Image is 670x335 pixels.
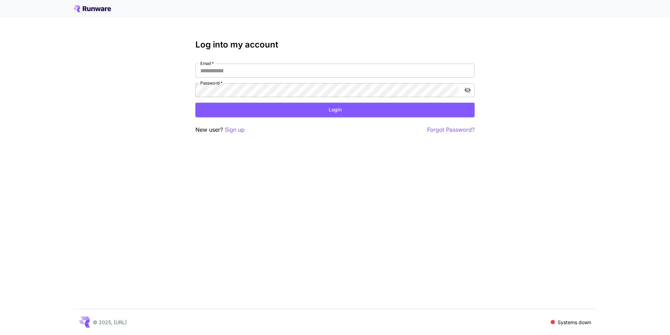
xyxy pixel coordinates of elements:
p: © 2025, [URL] [93,319,127,326]
button: Sign up [225,125,245,134]
h3: Log into my account [195,40,475,50]
button: toggle password visibility [461,84,474,96]
button: Forgot Password? [427,125,475,134]
button: Login [195,103,475,117]
label: Password [200,80,223,86]
label: Email [200,60,214,66]
p: Systems down [558,319,591,326]
p: New user? [195,125,245,134]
